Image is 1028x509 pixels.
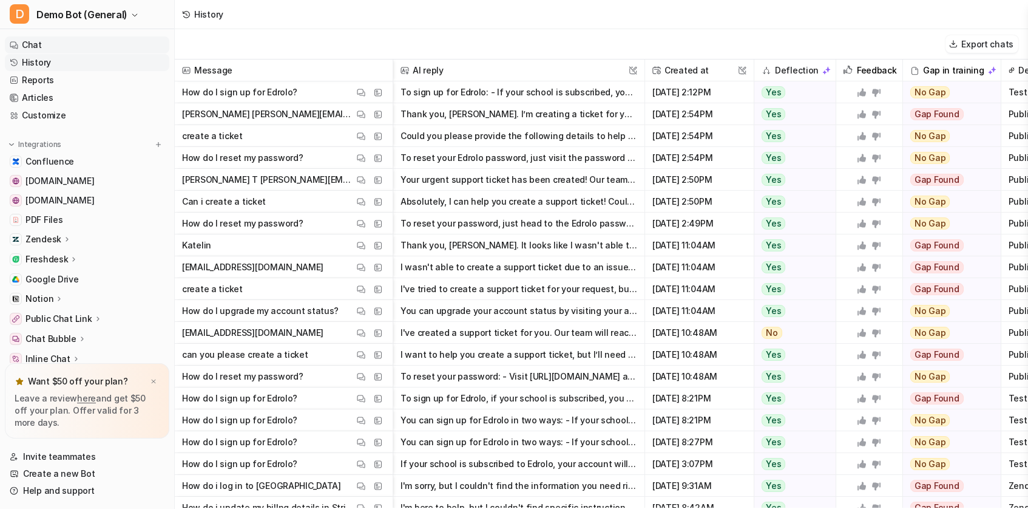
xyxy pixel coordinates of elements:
button: Gap Found [903,278,993,300]
span: [DATE] 8:21PM [650,388,749,409]
button: Yes [754,234,829,256]
img: Zendesk [12,236,19,243]
p: [EMAIL_ADDRESS][DOMAIN_NAME] [182,256,323,278]
p: create a ticket [182,125,243,147]
span: No Gap [910,217,950,230]
span: [DATE] 2:54PM [650,147,749,169]
img: star [15,377,24,386]
p: Can i create a ticket [182,191,266,213]
span: Gap Found [910,261,964,273]
button: I'm sorry, but I couldn't find the information you need right now. Could you please provide a bit... [401,475,637,497]
button: Gap Found [903,344,993,366]
button: Yes [754,278,829,300]
span: Gap Found [910,392,964,405]
img: Inline Chat [12,355,19,363]
span: Yes [762,305,785,317]
span: Yes [762,283,785,295]
span: Yes [762,392,785,405]
button: Export chats [945,35,1018,53]
img: www.atlassian.com [12,177,19,185]
button: Gap Found [903,103,993,125]
button: Thank you, [PERSON_NAME]. I’m creating a ticket for your urgent password reset request. You’ll re... [401,103,637,125]
span: Yes [762,108,785,120]
span: [DATE] 10:48AM [650,344,749,366]
span: Yes [762,217,785,230]
span: Yes [762,130,785,142]
span: [DATE] 10:48AM [650,322,749,344]
button: No Gap [903,453,993,475]
span: Yes [762,371,785,383]
p: Want $50 off your plan? [28,375,128,388]
button: I want to help you create a support ticket, but I’ll need your email address to get started. Coul... [401,344,637,366]
span: [DATE] 2:54PM [650,125,749,147]
button: Yes [754,409,829,431]
button: Yes [754,169,829,191]
span: [DATE] 11:04AM [650,278,749,300]
span: Gap Found [910,239,964,251]
button: No Gap [903,366,993,388]
span: [DATE] 2:50PM [650,169,749,191]
p: How do I sign up for Edrolo? [182,453,297,475]
span: Google Drive [25,273,79,285]
p: Integrations [18,140,61,149]
span: [DATE] 8:27PM [650,431,749,453]
p: How do I reset my password? [182,213,303,234]
a: www.airbnb.com[DOMAIN_NAME] [5,192,169,209]
p: How do I upgrade my account status? [182,300,339,322]
button: No Gap [903,213,993,234]
button: Yes [754,213,829,234]
a: Articles [5,89,169,106]
span: [DATE] 8:21PM [650,409,749,431]
button: Gap Found [903,256,993,278]
a: Create a new Bot [5,465,169,482]
a: www.atlassian.com[DOMAIN_NAME] [5,173,169,190]
span: Message [180,60,388,81]
span: AI reply [398,60,640,81]
button: Yes [754,103,829,125]
a: Help and support [5,482,169,499]
button: No Gap [903,191,993,213]
span: No [762,327,782,339]
button: No Gap [903,125,993,147]
p: Leave a review and get $50 off your plan. Offer valid for 3 more days. [15,392,160,429]
button: Yes [754,300,829,322]
button: To reset your password: - Visit [URL][DOMAIN_NAME] and enter the email linked to your Edrolo acco... [401,366,637,388]
p: Notion [25,293,53,305]
span: [DATE] 2:54PM [650,103,749,125]
a: Chat [5,36,169,53]
a: ConfluenceConfluence [5,153,169,170]
a: Customize [5,107,169,124]
span: Gap Found [910,174,964,186]
span: D [10,4,29,24]
span: Yes [762,458,785,470]
button: Yes [754,453,829,475]
span: Gap Found [910,108,964,120]
span: No Gap [910,436,950,448]
span: Yes [762,480,785,492]
img: menu_add.svg [154,140,163,149]
span: Yes [762,196,785,208]
span: Demo Bot (General) [36,6,127,23]
button: Could you please provide the following details to help me create your ticket: 1. Your full name 2... [401,125,637,147]
img: PDF Files [12,216,19,224]
span: No Gap [910,327,950,339]
span: [DATE] 3:07PM [650,453,749,475]
p: Freshdesk [25,253,68,265]
span: No Gap [910,196,950,208]
span: Yes [762,436,785,448]
button: Yes [754,475,829,497]
a: Reports [5,72,169,89]
span: No Gap [910,86,950,98]
span: No Gap [910,130,950,142]
p: [EMAIL_ADDRESS][DOMAIN_NAME] [182,322,323,344]
button: No [754,322,829,344]
a: PDF FilesPDF Files [5,211,169,228]
p: Katelin [182,234,211,256]
a: Invite teammates [5,448,169,465]
span: [DATE] 9:31AM [650,475,749,497]
p: create a ticket [182,278,243,300]
span: Yes [762,414,785,426]
button: To sign up for Edrolo: - If your school is subscribed, you can activate your account by following... [401,81,637,103]
span: Confluence [25,155,74,168]
button: No Gap [903,81,993,103]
